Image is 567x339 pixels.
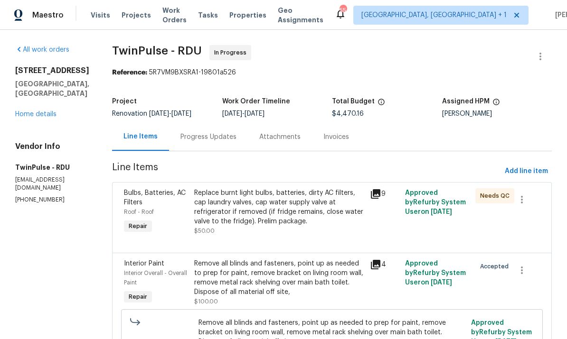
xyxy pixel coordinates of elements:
[124,260,164,267] span: Interior Paint
[431,209,452,215] span: [DATE]
[361,10,507,20] span: [GEOGRAPHIC_DATA], [GEOGRAPHIC_DATA] + 1
[442,110,552,117] div: [PERSON_NAME]
[125,292,151,302] span: Repair
[15,142,89,151] h4: Vendor Info
[15,46,69,53] a: All work orders
[122,10,151,20] span: Projects
[259,132,301,142] div: Attachments
[15,111,57,118] a: Home details
[340,6,346,15] div: 55
[501,163,552,180] button: Add line item
[112,163,501,180] span: Line Items
[112,45,202,56] span: TwinPulse - RDU
[15,163,89,172] h5: TwinPulse - RDU
[32,10,64,20] span: Maestro
[125,221,151,231] span: Repair
[323,132,349,142] div: Invoices
[149,110,169,117] span: [DATE]
[15,176,89,192] p: [EMAIL_ADDRESS][DOMAIN_NAME]
[123,132,158,141] div: Line Items
[214,48,250,57] span: In Progress
[15,196,89,204] p: [PHONE_NUMBER]
[370,188,399,200] div: 9
[332,98,375,105] h5: Total Budget
[112,69,147,76] b: Reference:
[124,270,187,285] span: Interior Overall - Overall Paint
[180,132,236,142] div: Progress Updates
[278,6,323,25] span: Geo Assignments
[194,188,364,226] div: Replace burnt light bulbs, batteries, dirty AC filters, cap laundry valves, cap water supply valv...
[194,259,364,297] div: Remove all blinds and fasteners, point up as needed to prep for paint, remove bracket on living r...
[149,110,191,117] span: -
[480,191,513,201] span: Needs QC
[198,12,218,18] span: Tasks
[245,110,265,117] span: [DATE]
[124,190,186,206] span: Bulbs, Batteries, AC Filters
[378,98,385,110] span: The total cost of line items that have been proposed by Opendoor. This sum includes line items th...
[405,190,466,215] span: Approved by Refurby System User on
[15,66,89,75] h2: [STREET_ADDRESS]
[442,98,490,105] h5: Assigned HPM
[492,98,500,110] span: The hpm assigned to this work order.
[15,79,89,98] h5: [GEOGRAPHIC_DATA], [GEOGRAPHIC_DATA]
[112,68,552,77] div: 5R7VM9BXSRA1-19801a526
[229,10,266,20] span: Properties
[112,98,137,105] h5: Project
[405,260,466,286] span: Approved by Refurby System User on
[124,209,154,215] span: Roof - Roof
[480,262,512,271] span: Accepted
[222,110,242,117] span: [DATE]
[194,228,215,234] span: $50.00
[431,279,452,286] span: [DATE]
[112,110,191,117] span: Renovation
[222,110,265,117] span: -
[162,6,187,25] span: Work Orders
[194,299,218,304] span: $100.00
[370,259,399,270] div: 4
[91,10,110,20] span: Visits
[505,165,548,177] span: Add line item
[332,110,364,117] span: $4,470.16
[222,98,290,105] h5: Work Order Timeline
[171,110,191,117] span: [DATE]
